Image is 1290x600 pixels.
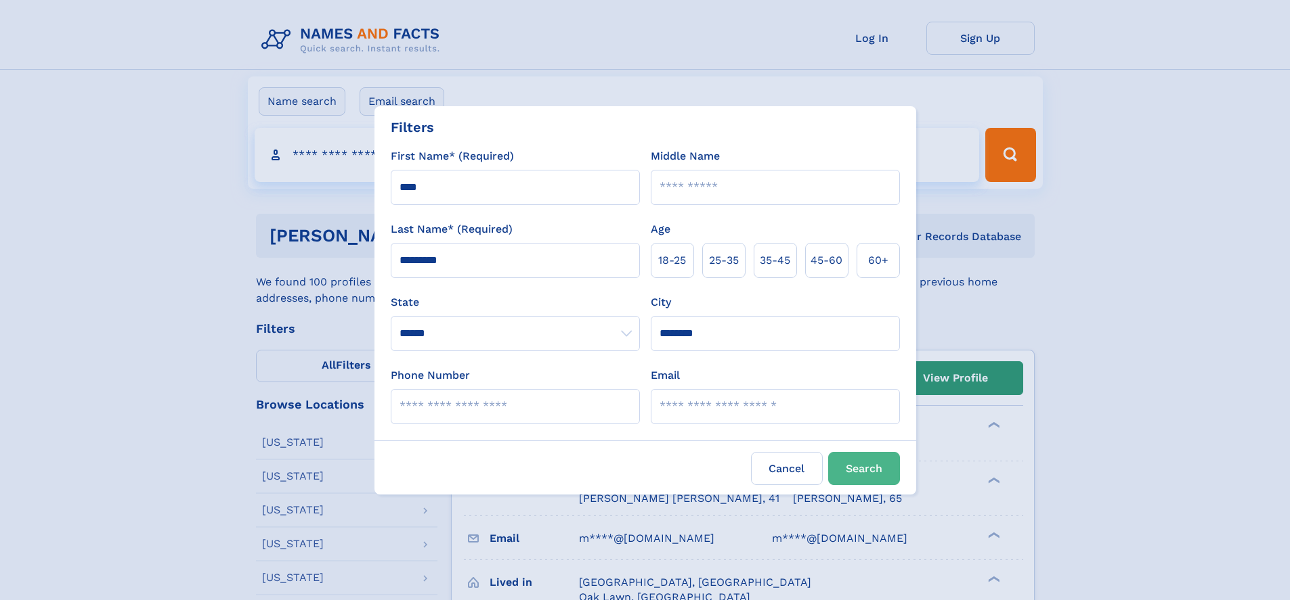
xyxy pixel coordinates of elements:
span: 25‑35 [709,252,739,269]
span: 45‑60 [811,252,842,269]
label: Age [651,221,670,237]
div: Filters [391,117,434,137]
span: 35‑45 [760,252,790,269]
span: 60+ [868,252,888,269]
label: State [391,294,640,310]
label: Cancel [751,452,823,485]
label: Email [651,367,680,384]
label: First Name* (Required) [391,148,514,164]
span: 18‑25 [658,252,686,269]
button: Search [828,452,900,485]
label: Phone Number [391,367,470,384]
label: Last Name* (Required) [391,221,513,237]
label: City [651,294,671,310]
label: Middle Name [651,148,720,164]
